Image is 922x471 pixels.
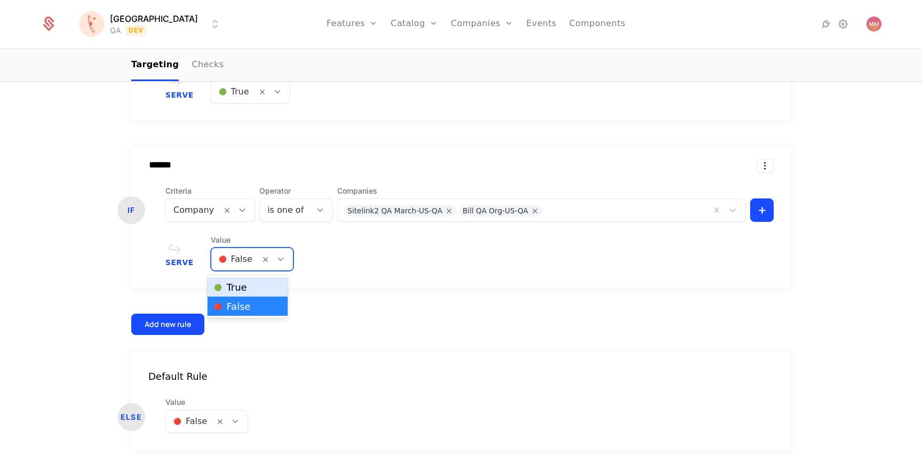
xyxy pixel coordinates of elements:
span: 🟢 [214,283,222,292]
span: Criteria [165,186,255,196]
a: Integrations [820,18,832,30]
div: Add new rule [145,319,191,330]
div: Remove Bill QA Org-US-QA [528,205,542,217]
a: Targeting [131,50,179,81]
div: Remove Sitelink2 QA March-US-QA [442,205,456,217]
a: Checks [192,50,224,81]
button: Open user button [867,17,881,31]
div: IF [117,196,145,224]
button: Add new rule [131,314,204,335]
img: Florence [79,11,105,37]
a: Settings [837,18,849,30]
span: Serve [165,259,194,266]
div: Sitelink2 QA March-US-QA [347,205,442,217]
nav: Main [131,50,791,81]
span: Value [165,397,248,408]
span: False [214,302,250,312]
ul: Choose Sub Page [131,50,224,81]
span: [GEOGRAPHIC_DATA] [110,12,198,25]
span: Operator [259,186,333,196]
span: True [214,283,247,292]
div: Bill QA Org-US-QA [463,205,528,217]
span: 🔴 [214,302,222,311]
div: ELSE [117,403,145,431]
button: Select action [757,159,774,173]
button: Select environment [82,12,221,36]
span: Value [211,235,293,245]
span: Dev [125,25,147,36]
div: Default Rule [131,369,791,384]
img: Marko Milosavljevic [867,17,881,31]
span: Companies [337,186,746,196]
span: Serve [165,91,194,99]
button: + [750,198,774,222]
div: QA [110,25,121,36]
